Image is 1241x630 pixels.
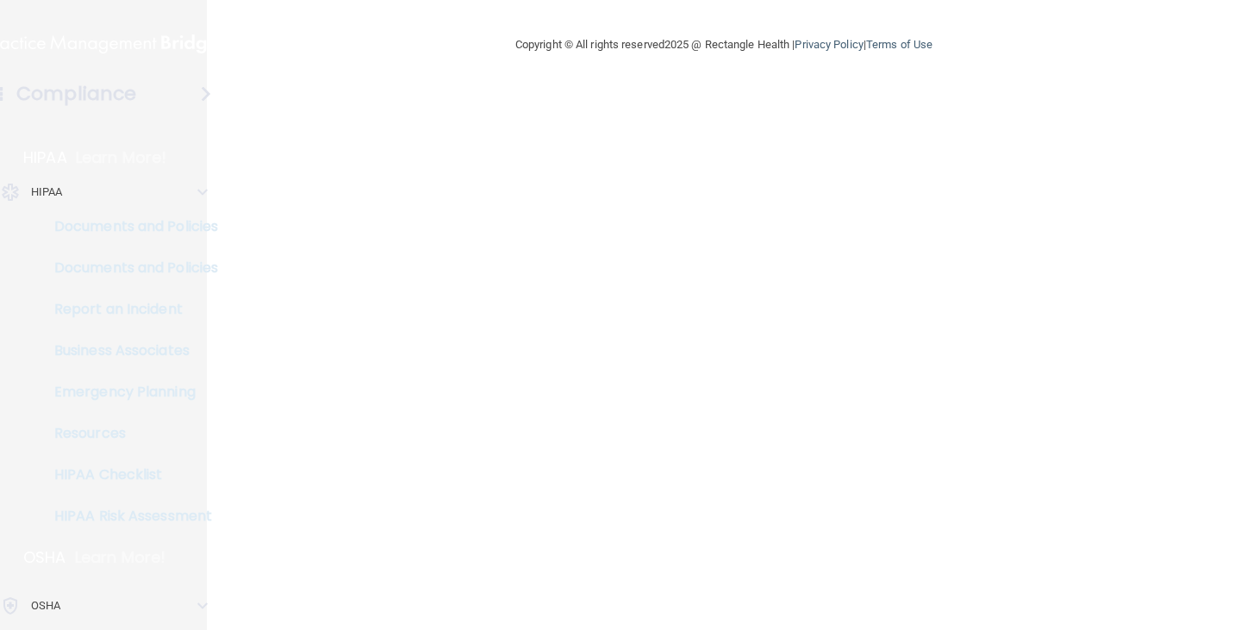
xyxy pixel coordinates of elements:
[11,508,246,525] p: HIPAA Risk Assessment
[75,547,166,568] p: Learn More!
[11,384,246,401] p: Emergency Planning
[795,38,863,51] a: Privacy Policy
[11,342,246,359] p: Business Associates
[409,17,1038,72] div: Copyright © All rights reserved 2025 @ Rectangle Health | |
[11,425,246,442] p: Resources
[11,301,246,318] p: Report an Incident
[31,182,63,203] p: HIPAA
[11,259,246,277] p: Documents and Policies
[16,82,136,106] h4: Compliance
[866,38,932,51] a: Terms of Use
[11,218,246,235] p: Documents and Policies
[76,147,167,168] p: Learn More!
[23,147,67,168] p: HIPAA
[31,596,60,616] p: OSHA
[11,466,246,483] p: HIPAA Checklist
[23,547,66,568] p: OSHA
